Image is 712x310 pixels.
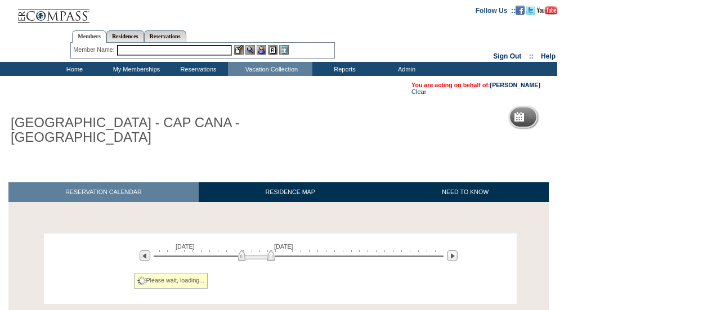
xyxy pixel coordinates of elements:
img: Previous [140,250,150,261]
a: Sign Out [493,52,521,60]
img: b_calculator.gif [279,45,289,55]
a: Members [72,30,106,43]
td: Follow Us :: [476,6,516,15]
a: [PERSON_NAME] [490,82,540,88]
a: Reservations [144,30,186,42]
h5: Reservation Calendar [529,114,615,121]
img: spinner2.gif [137,276,146,285]
td: Vacation Collection [228,62,312,76]
td: Reservations [166,62,228,76]
a: RESIDENCE MAP [199,182,382,202]
img: Reservations [268,45,277,55]
td: Reports [312,62,374,76]
span: [DATE] [274,243,293,250]
h1: [GEOGRAPHIC_DATA] - CAP CANA - [GEOGRAPHIC_DATA] [8,113,261,147]
a: Help [541,52,556,60]
span: :: [529,52,534,60]
a: Subscribe to our YouTube Channel [537,6,557,13]
a: NEED TO KNOW [382,182,549,202]
img: View [245,45,255,55]
div: Member Name: [73,45,117,55]
td: Admin [374,62,436,76]
span: [DATE] [176,243,195,250]
img: Impersonate [257,45,266,55]
td: My Memberships [104,62,166,76]
img: b_edit.gif [234,45,244,55]
a: RESERVATION CALENDAR [8,182,199,202]
a: Follow us on Twitter [526,6,535,13]
div: Please wait, loading... [134,273,208,289]
a: Clear [411,88,426,95]
td: Home [42,62,104,76]
img: Become our fan on Facebook [516,6,525,15]
a: Residences [106,30,144,42]
img: Follow us on Twitter [526,6,535,15]
a: Become our fan on Facebook [516,6,525,13]
span: You are acting on behalf of: [411,82,540,88]
img: Next [447,250,458,261]
img: Subscribe to our YouTube Channel [537,6,557,15]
